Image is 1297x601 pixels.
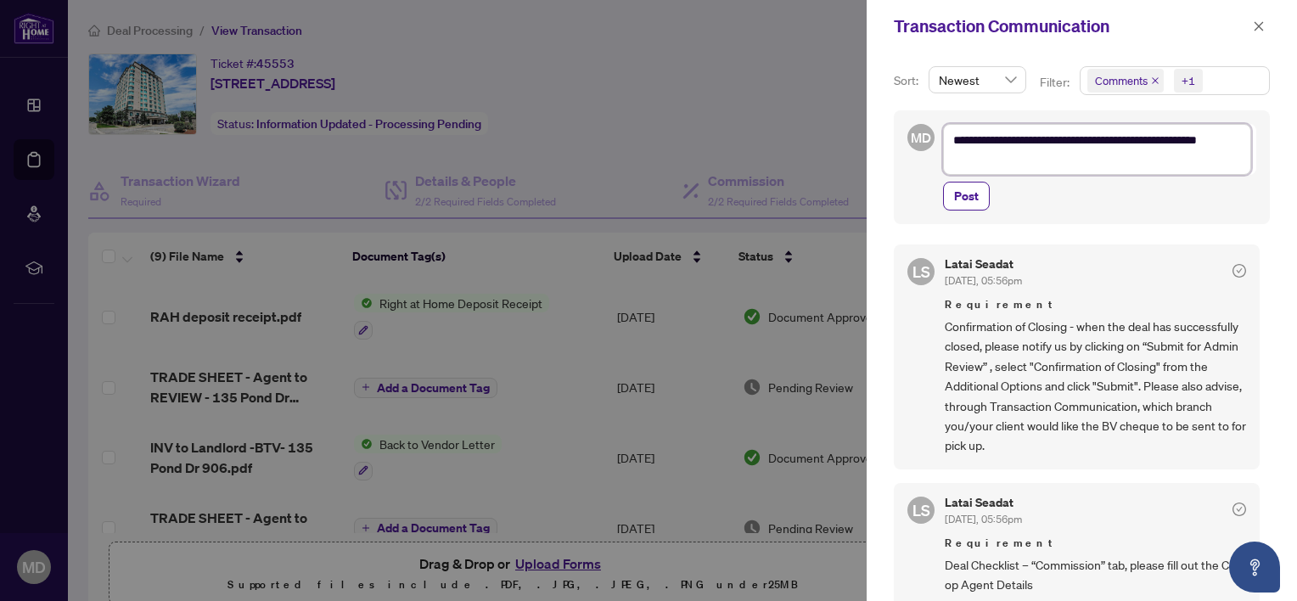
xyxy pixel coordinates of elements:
[943,182,990,211] button: Post
[912,498,930,522] span: LS
[1095,72,1148,89] span: Comments
[945,513,1022,525] span: [DATE], 05:56pm
[1087,69,1164,93] span: Comments
[1229,542,1280,593] button: Open asap
[1232,264,1246,278] span: check-circle
[945,555,1246,595] span: Deal Checklist – “Commission” tab, please fill out the Co-op Agent Details
[1182,72,1195,89] div: +1
[945,497,1022,508] h5: Latai Seadat
[945,296,1246,313] span: Requirement
[945,317,1246,456] span: Confirmation of Closing - when the deal has successfully closed, please notify us by clicking on ...
[894,14,1248,39] div: Transaction Communication
[1253,20,1265,32] span: close
[1040,73,1072,92] p: Filter:
[954,183,979,210] span: Post
[894,71,922,90] p: Sort:
[912,260,930,284] span: LS
[945,274,1022,287] span: [DATE], 05:56pm
[1151,76,1159,85] span: close
[945,258,1022,270] h5: Latai Seadat
[939,67,1016,93] span: Newest
[945,535,1246,552] span: Requirement
[1232,503,1246,516] span: check-circle
[911,127,931,148] span: MD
